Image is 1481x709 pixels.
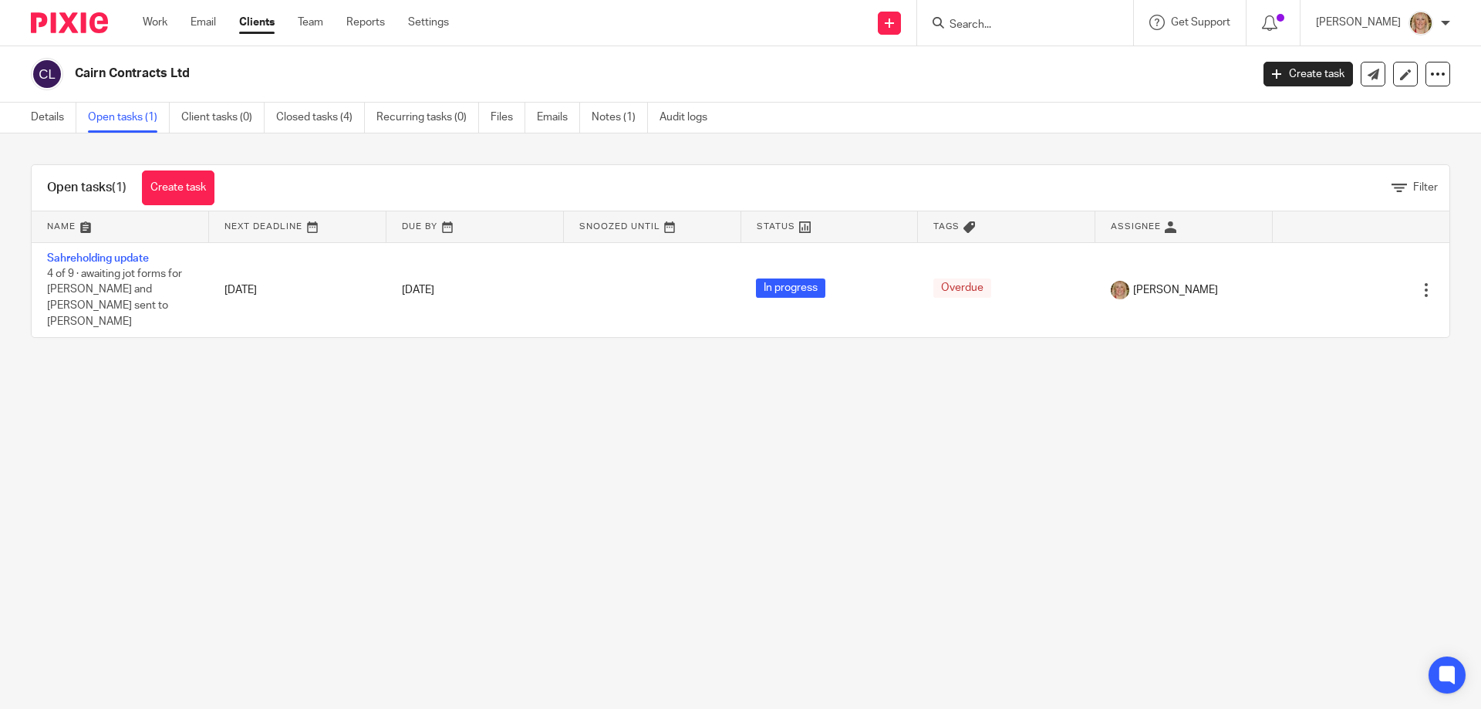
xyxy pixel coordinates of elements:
h1: Open tasks [47,180,127,196]
a: Work [143,15,167,30]
input: Search [948,19,1087,32]
span: Filter [1413,182,1438,193]
span: [PERSON_NAME] [1133,282,1218,298]
a: Details [31,103,76,133]
a: Team [298,15,323,30]
img: svg%3E [31,58,63,90]
a: Sahreholding update [47,253,149,264]
a: Client tasks (0) [181,103,265,133]
span: 4 of 9 · awaiting jot forms for [PERSON_NAME] and [PERSON_NAME] sent to [PERSON_NAME] [47,268,182,327]
a: Recurring tasks (0) [376,103,479,133]
span: In progress [756,279,825,298]
a: Reports [346,15,385,30]
img: JW%20photo.JPG [1111,281,1129,299]
a: Create task [142,170,214,205]
span: (1) [112,181,127,194]
img: Pixie [31,12,108,33]
span: Get Support [1171,17,1230,28]
a: Open tasks (1) [88,103,170,133]
a: Audit logs [660,103,719,133]
h2: Cairn Contracts Ltd [75,66,1007,82]
td: [DATE] [209,242,386,337]
a: Clients [239,15,275,30]
span: Snoozed Until [579,222,660,231]
a: Emails [537,103,580,133]
span: Status [757,222,795,231]
span: [DATE] [402,285,434,295]
a: Files [491,103,525,133]
a: Notes (1) [592,103,648,133]
span: Tags [933,222,960,231]
a: Email [191,15,216,30]
img: JW%20photo.JPG [1408,11,1433,35]
p: [PERSON_NAME] [1316,15,1401,30]
a: Create task [1263,62,1353,86]
a: Closed tasks (4) [276,103,365,133]
a: Settings [408,15,449,30]
span: Overdue [933,279,991,298]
